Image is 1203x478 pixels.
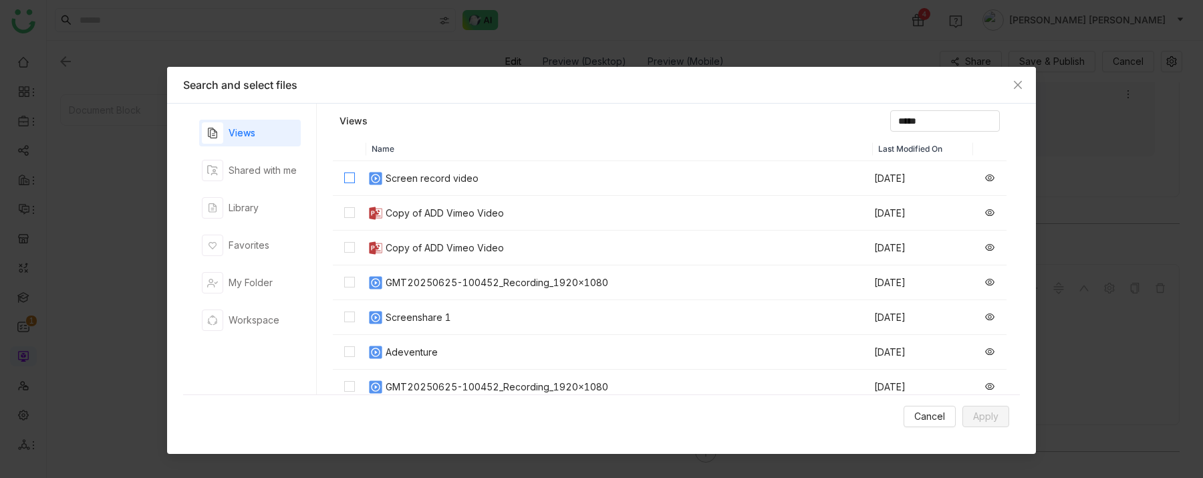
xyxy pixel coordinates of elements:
a: Views [340,114,368,128]
button: Close [1000,67,1036,103]
div: My Folder [229,275,273,290]
div: GMT20250625-100452_Recording_1920x1080 [386,275,608,290]
div: Copy of ADD Vimeo Video [386,206,504,221]
img: mp4.svg [368,344,384,360]
div: Adeventure [386,345,438,360]
img: pptx.svg [368,240,384,256]
span: Cancel [914,409,945,424]
img: mp4.svg [368,310,384,326]
div: Workspace [229,313,279,328]
div: Shared with me [229,163,297,178]
td: [DATE] [873,231,973,265]
div: Views [229,126,255,140]
th: Last Modified On [873,137,973,161]
div: Search and select files [183,78,1020,92]
img: mp4.svg [368,275,384,291]
button: Cancel [904,406,956,427]
td: [DATE] [873,370,973,404]
td: [DATE] [873,161,973,196]
td: [DATE] [873,196,973,231]
img: pptx.svg [368,205,384,221]
div: Library [229,201,259,215]
div: Favorites [229,238,269,253]
img: mp4.svg [368,379,384,395]
td: [DATE] [873,300,973,335]
td: [DATE] [873,335,973,370]
div: GMT20250625-100452_Recording_1920x1080 [386,380,608,394]
div: Screenshare 1 [386,310,451,325]
button: Apply [962,406,1009,427]
td: [DATE] [873,265,973,300]
div: Screen record video [386,171,479,186]
th: Name [366,137,873,161]
div: Copy of ADD Vimeo Video [386,241,504,255]
img: mp4.svg [368,170,384,187]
